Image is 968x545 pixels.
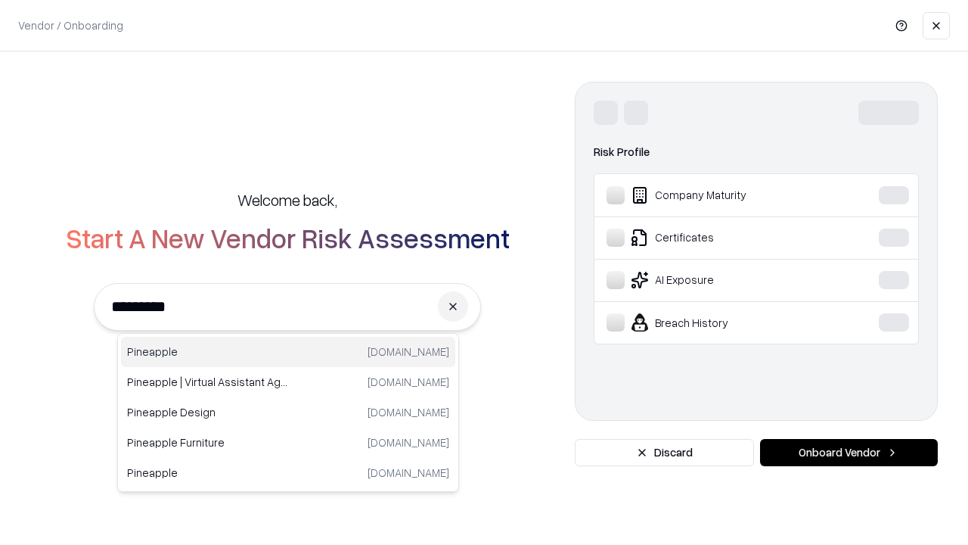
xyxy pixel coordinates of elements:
[607,186,833,204] div: Company Maturity
[127,465,288,481] p: Pineapple
[607,229,833,247] div: Certificates
[237,189,337,210] h5: Welcome back,
[575,439,754,466] button: Discard
[117,333,459,492] div: Suggestions
[66,223,510,253] h2: Start A New Vendor Risk Assessment
[594,143,919,161] div: Risk Profile
[368,344,449,360] p: [DOMAIN_NAME]
[368,434,449,450] p: [DOMAIN_NAME]
[760,439,938,466] button: Onboard Vendor
[607,313,833,332] div: Breach History
[18,17,123,33] p: Vendor / Onboarding
[368,404,449,420] p: [DOMAIN_NAME]
[127,374,288,390] p: Pineapple | Virtual Assistant Agency
[368,465,449,481] p: [DOMAIN_NAME]
[607,271,833,289] div: AI Exposure
[127,434,288,450] p: Pineapple Furniture
[368,374,449,390] p: [DOMAIN_NAME]
[127,404,288,420] p: Pineapple Design
[127,344,288,360] p: Pineapple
